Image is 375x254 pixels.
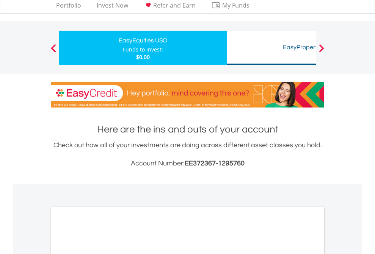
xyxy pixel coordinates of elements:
img: EasyCredit Promotion Banner [51,82,324,108]
a: Portfolio [53,2,84,13]
span: EE372367-1295760 [185,160,245,167]
span: Refer and Earn [153,1,196,9]
div: Check out how all of your investments are doing across different asset classes you hold. [51,140,324,169]
span: My Funds [211,0,261,10]
div: EasyEquities USD [64,35,222,46]
span: $0.00 [136,53,150,61]
a: Invest Now [94,2,131,13]
a: Refer and Earn [141,2,199,13]
h1: Here are the ins and outs of your account [51,123,324,136]
button: Previous [46,48,61,55]
h3: Account Number: [51,158,324,169]
div: Funds to invest: [123,46,163,53]
button: Next [314,48,329,55]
